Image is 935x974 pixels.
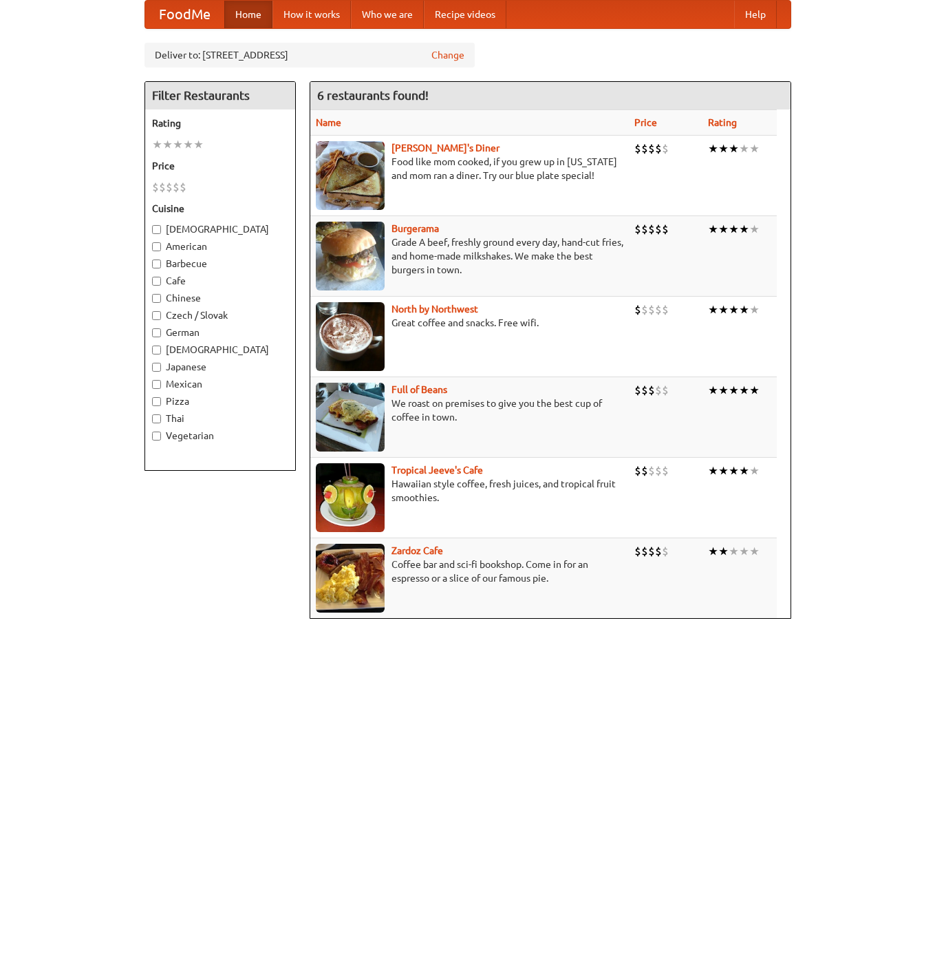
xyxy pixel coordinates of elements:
[145,82,295,109] h4: Filter Restaurants
[634,141,641,156] li: $
[351,1,424,28] a: Who we are
[316,463,385,532] img: jeeves.jpg
[152,225,161,234] input: [DEMOGRAPHIC_DATA]
[152,414,161,423] input: Thai
[162,137,173,152] li: ★
[718,141,729,156] li: ★
[166,180,173,195] li: $
[316,544,385,613] img: zardoz.jpg
[634,117,657,128] a: Price
[662,141,669,156] li: $
[749,544,760,559] li: ★
[193,137,204,152] li: ★
[152,242,161,251] input: American
[749,383,760,398] li: ★
[729,383,739,398] li: ★
[648,463,655,478] li: $
[152,222,288,236] label: [DEMOGRAPHIC_DATA]
[152,412,288,425] label: Thai
[662,463,669,478] li: $
[739,222,749,237] li: ★
[708,544,718,559] li: ★
[708,222,718,237] li: ★
[641,302,648,317] li: $
[316,396,623,424] p: We roast on premises to give you the best cup of coffee in town.
[159,180,166,195] li: $
[718,544,729,559] li: ★
[391,465,483,476] b: Tropical Jeeve's Cafe
[641,141,648,156] li: $
[739,383,749,398] li: ★
[316,477,623,505] p: Hawaiian style coffee, fresh juices, and tropical fruit smoothies.
[708,302,718,317] li: ★
[145,1,224,28] a: FoodMe
[152,363,161,372] input: Japanese
[152,308,288,322] label: Czech / Slovak
[316,302,385,371] img: north.jpg
[634,302,641,317] li: $
[431,48,464,62] a: Change
[316,141,385,210] img: sallys.jpg
[634,463,641,478] li: $
[648,222,655,237] li: $
[729,141,739,156] li: ★
[634,222,641,237] li: $
[316,117,341,128] a: Name
[648,544,655,559] li: $
[152,432,161,441] input: Vegetarian
[655,463,662,478] li: $
[734,1,777,28] a: Help
[641,544,648,559] li: $
[316,155,623,182] p: Food like mom cooked, if you grew up in [US_STATE] and mom ran a diner. Try our blue plate special!
[152,159,288,173] h5: Price
[152,360,288,374] label: Japanese
[180,180,186,195] li: $
[183,137,193,152] li: ★
[152,240,288,253] label: American
[641,383,648,398] li: $
[152,328,161,337] input: German
[648,302,655,317] li: $
[152,343,288,357] label: [DEMOGRAPHIC_DATA]
[152,346,161,354] input: [DEMOGRAPHIC_DATA]
[634,383,641,398] li: $
[641,463,648,478] li: $
[749,222,760,237] li: ★
[648,383,655,398] li: $
[152,260,161,268] input: Barbecue
[316,235,623,277] p: Grade A beef, freshly ground every day, hand-cut fries, and home-made milkshakes. We make the bes...
[662,383,669,398] li: $
[144,43,475,67] div: Deliver to: [STREET_ADDRESS]
[152,137,162,152] li: ★
[708,383,718,398] li: ★
[391,384,447,395] b: Full of Beans
[224,1,272,28] a: Home
[391,545,443,556] a: Zardoz Cafe
[749,302,760,317] li: ★
[316,316,623,330] p: Great coffee and snacks. Free wifi.
[718,383,729,398] li: ★
[729,544,739,559] li: ★
[152,311,161,320] input: Czech / Slovak
[152,277,161,286] input: Cafe
[739,463,749,478] li: ★
[272,1,351,28] a: How it works
[152,202,288,215] h5: Cuisine
[655,222,662,237] li: $
[391,304,478,315] b: North by Northwest
[152,294,161,303] input: Chinese
[391,142,499,153] a: [PERSON_NAME]'s Diner
[662,544,669,559] li: $
[729,222,739,237] li: ★
[749,463,760,478] li: ★
[718,302,729,317] li: ★
[708,463,718,478] li: ★
[317,89,429,102] ng-pluralize: 6 restaurants found!
[708,141,718,156] li: ★
[718,463,729,478] li: ★
[152,429,288,443] label: Vegetarian
[391,223,439,234] a: Burgerama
